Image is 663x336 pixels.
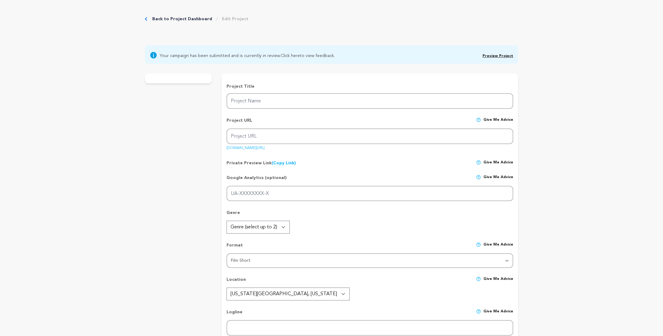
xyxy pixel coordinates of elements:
[483,175,513,186] span: Give me advice
[227,309,242,320] p: Logline
[145,16,248,22] div: Breadcrumb
[281,54,300,58] a: Click here
[227,175,287,186] p: Google Analytics (optional)
[483,160,513,166] span: Give me advice
[227,210,513,221] p: Genre
[483,117,513,128] span: Give me advice
[227,93,513,109] input: Project Name
[476,175,481,180] img: help-circle.svg
[152,16,212,22] a: Back to Project Dashboard
[160,52,335,59] span: Your campaign has been submitted and is currently in review. to view feedback.
[476,242,481,247] img: help-circle.svg
[476,160,481,165] img: help-circle.svg
[476,277,481,281] img: help-circle.svg
[227,83,513,90] p: Project Title
[483,309,513,320] span: Give me advice
[272,161,296,165] a: (Copy Link)
[227,242,243,253] p: Format
[222,16,248,22] a: Edit Project
[227,160,296,166] p: Private Preview Link
[227,186,513,201] input: UA-XXXXXXXX-X
[476,309,481,314] img: help-circle.svg
[227,277,246,288] p: Location
[227,144,265,150] a: [DOMAIN_NAME][URL]
[483,54,513,58] a: Preview Project
[476,117,481,122] img: help-circle.svg
[483,277,513,288] span: Give me advice
[483,242,513,253] span: Give me advice
[227,128,513,144] input: Project URL
[227,117,252,128] p: Project URL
